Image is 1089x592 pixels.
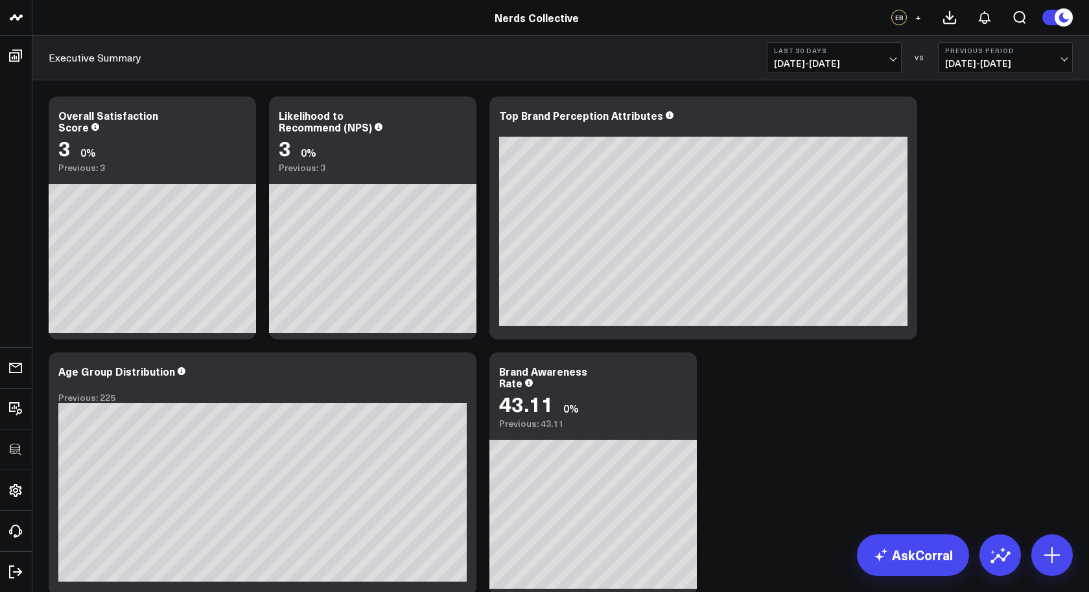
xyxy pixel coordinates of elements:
[279,136,291,159] div: 3
[499,108,663,122] div: Top Brand Perception Attributes
[563,401,579,415] div: 0%
[301,145,316,159] div: 0%
[58,364,175,378] div: Age Group Distribution
[945,58,1066,69] span: [DATE] - [DATE]
[495,10,579,25] a: Nerds Collective
[58,136,71,159] div: 3
[945,47,1066,54] b: Previous Period
[908,54,931,62] div: VS
[279,163,467,173] div: Previous: 3
[767,42,902,73] button: Last 30 Days[DATE]-[DATE]
[499,392,554,415] div: 43.11
[915,13,921,22] span: +
[279,108,372,134] div: Likelihood to Recommend (NPS)
[499,418,687,429] div: Previous: 43.11
[910,10,926,25] button: +
[49,51,141,65] a: Executive Summary
[58,163,246,173] div: Previous: 3
[499,364,587,390] div: Brand Awareness Rate
[774,58,895,69] span: [DATE] - [DATE]
[80,145,96,159] div: 0%
[938,42,1073,73] button: Previous Period[DATE]-[DATE]
[857,534,969,576] a: AskCorral
[774,47,895,54] b: Last 30 Days
[891,10,907,25] div: EB
[58,108,158,134] div: Overall Satisfaction Score
[58,393,467,403] div: Previous: 225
